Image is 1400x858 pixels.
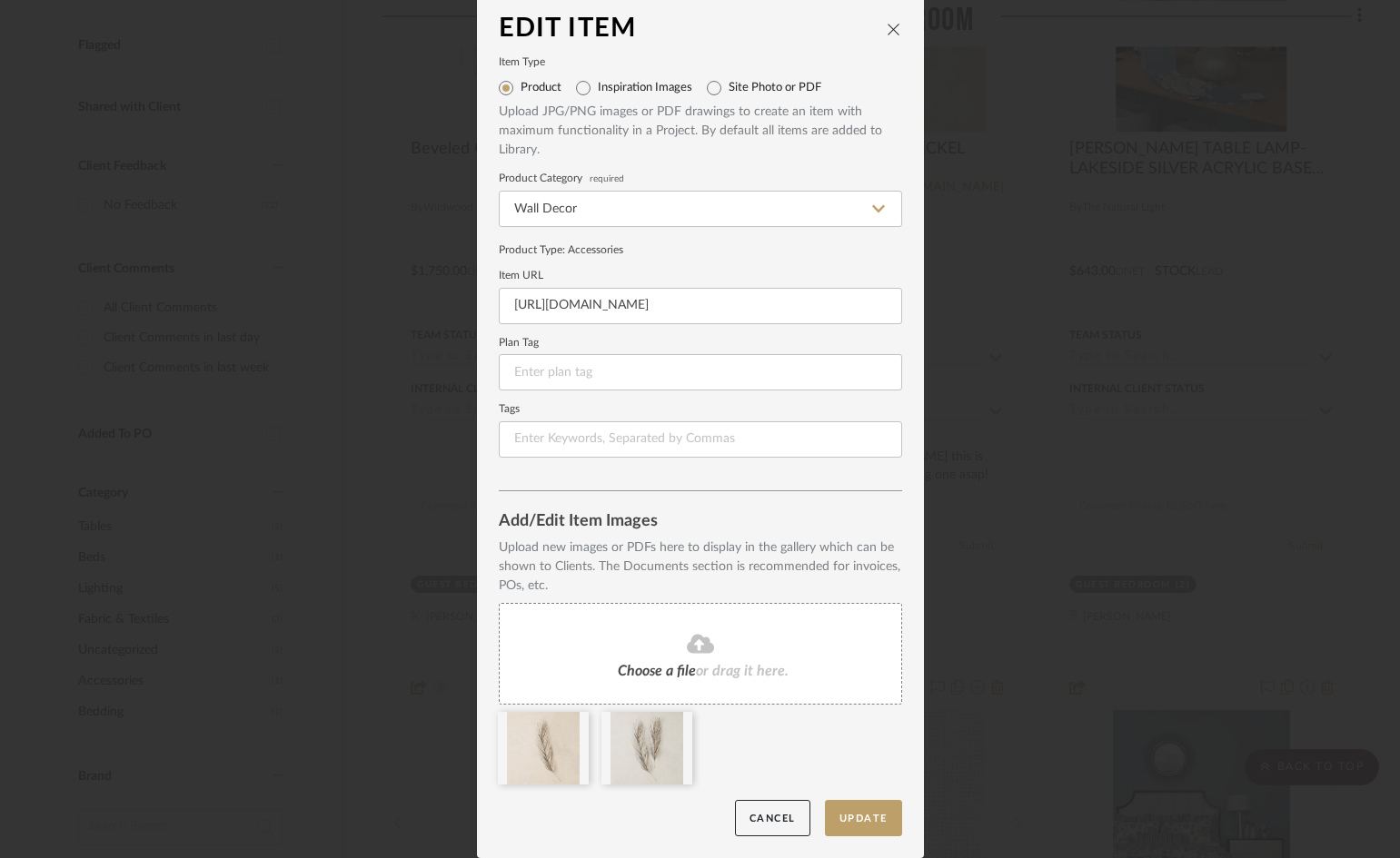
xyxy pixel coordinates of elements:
[499,174,902,183] label: Product Category
[499,421,902,458] input: Enter Keywords, Separated by Commas
[618,664,696,678] span: Choose a file
[590,175,624,182] span: required
[499,354,902,390] input: Enter plan tag
[562,244,623,255] span: : Accessories
[696,664,789,678] span: or drag it here.
[499,58,902,67] label: Item Type
[499,242,902,258] div: Product Type
[499,15,886,44] div: Edit Item
[729,81,821,95] label: Site Photo or PDF
[499,288,902,324] input: Enter URL
[499,405,902,414] label: Tags
[499,513,902,531] div: Add/Edit Item Images
[499,103,902,160] div: Upload JPG/PNG images or PDF drawings to create an item with maximum functionality in a Project. ...
[521,81,561,95] label: Product
[499,74,902,103] mat-radio-group: Select item type
[499,538,902,596] div: Upload new images or PDFs here to display in the gallery which can be shown to Clients. The Docum...
[825,800,902,837] button: Update
[499,271,902,281] label: Item URL
[499,191,902,227] input: Type a category to search and select
[735,800,810,837] button: Cancel
[499,339,902,348] label: Plan Tag
[886,21,902,37] button: close
[598,81,692,95] label: Inspiration Images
